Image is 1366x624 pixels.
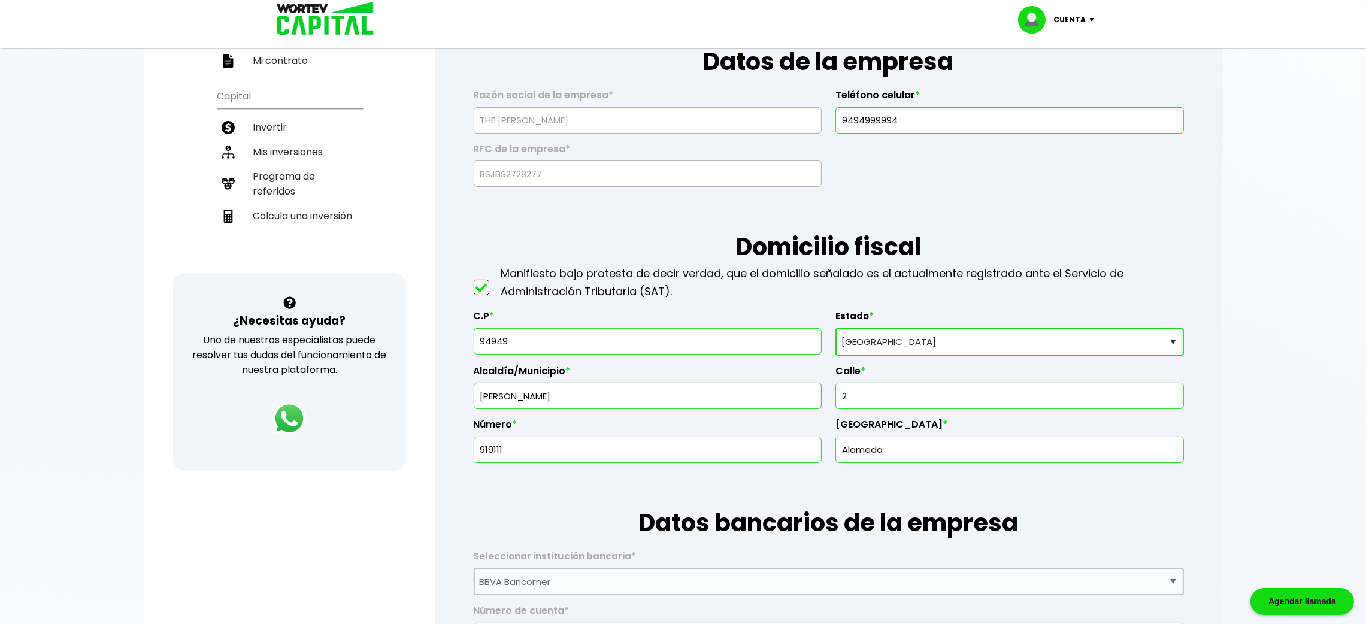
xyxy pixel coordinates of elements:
img: inversiones-icon.6695dc30.svg [222,146,235,159]
img: invertir-icon.b3b967d7.svg [222,121,235,134]
label: RFC de la empresa [474,143,822,161]
a: Mis inversiones [217,140,362,164]
img: logos_whatsapp-icon.242b2217.svg [272,402,306,435]
div: Agendar llamada [1250,588,1354,615]
input: 10 digitos [841,108,1178,133]
input: 12 caracteres [479,161,816,186]
p: Manifiesto bajo protesta de decir verdad, que el domicilio señalado es el actualmente registrado ... [501,265,1184,301]
a: Invertir [217,115,362,140]
img: contrato-icon.f2db500c.svg [222,54,235,68]
label: Teléfono celular [835,89,1183,107]
a: Programa de referidos [217,164,362,204]
label: [GEOGRAPHIC_DATA] [835,419,1183,437]
a: Mi contrato [217,49,362,73]
h1: Datos bancarios de la empresa [474,463,1184,541]
label: Número [474,419,822,437]
img: profile-image [1018,6,1054,34]
img: recomiendanos-icon.9b8e9327.svg [222,177,235,190]
label: Razón social de la empresa [474,89,822,107]
h1: Datos de la empresa [474,20,1184,80]
img: calculadora-icon.17d418c4.svg [222,210,235,223]
label: Número de cuenta [474,605,1184,623]
ul: Capital [217,83,362,258]
label: Calle [835,365,1183,383]
p: Cuenta [1054,11,1086,29]
h3: ¿Necesitas ayuda? [233,312,346,329]
label: Alcaldía/Municipio [474,365,822,383]
input: Alcaldía o Municipio [479,383,816,408]
a: Calcula una inversión [217,204,362,228]
h1: Domicilio fiscal [474,187,1184,265]
label: Seleccionar institución bancaria [474,550,1184,568]
label: C.P [474,310,822,328]
label: Estado [835,310,1183,328]
p: Uno de nuestros especialistas puede resolver tus dudas del funcionamiento de nuestra plataforma. [189,332,390,377]
img: icon-down [1086,18,1103,22]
